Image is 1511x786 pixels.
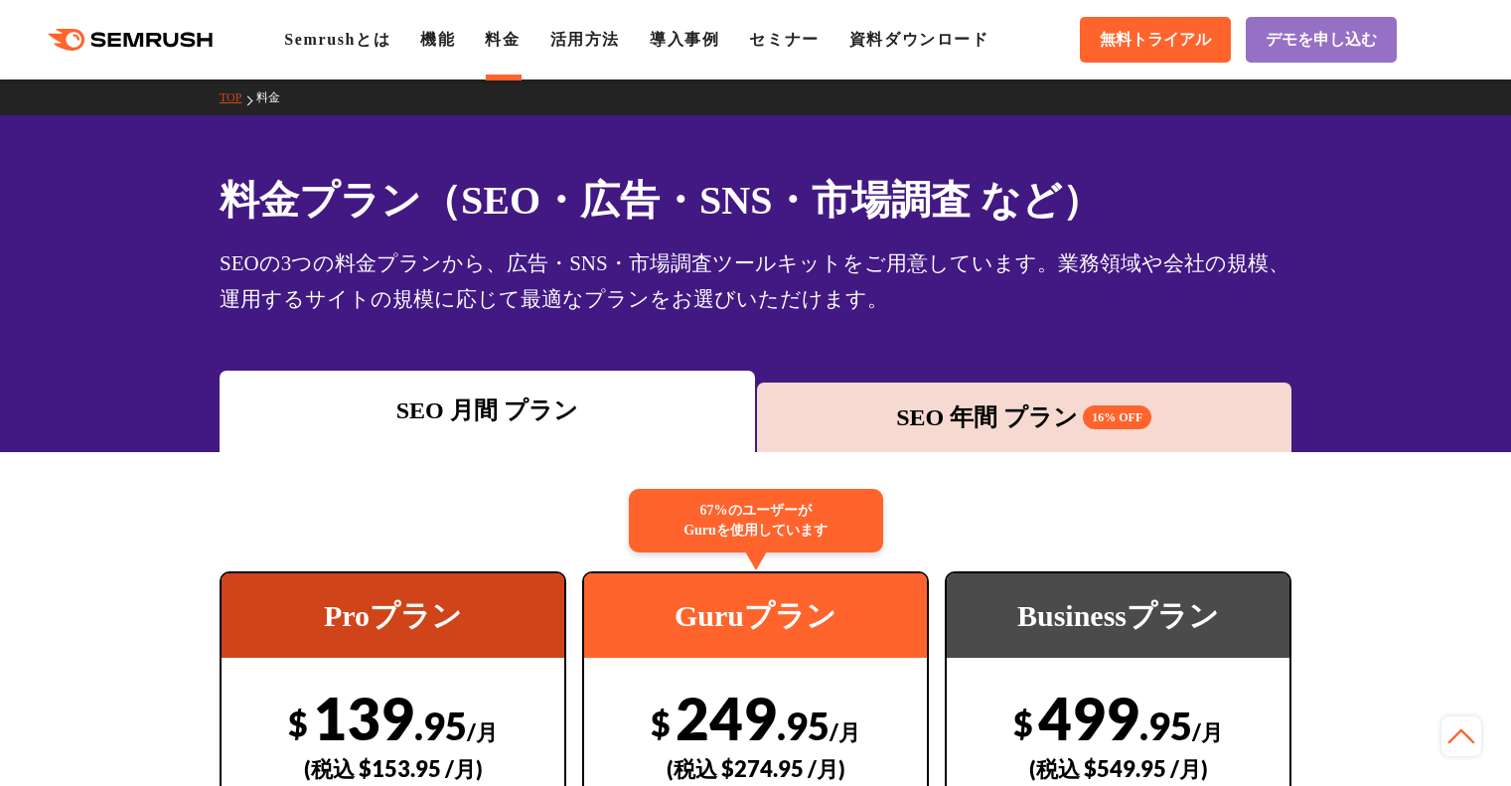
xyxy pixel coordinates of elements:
[1246,17,1397,63] a: デモを申し込む
[777,703,830,748] span: .95
[947,573,1289,658] div: Businessプラン
[256,90,295,104] a: 料金
[767,399,1283,435] div: SEO 年間 プラン
[485,31,520,48] a: 料金
[1013,703,1033,743] span: $
[1192,718,1223,745] span: /月
[229,393,745,428] div: SEO 月間 プラン
[849,31,989,48] a: 資料ダウンロード
[550,31,620,48] a: 活用方法
[1083,405,1151,429] span: 16% OFF
[1139,703,1192,748] span: .95
[288,703,308,743] span: $
[220,171,1291,230] h1: 料金プラン（SEO・広告・SNS・市場調査 など）
[651,703,671,743] span: $
[220,245,1291,317] div: SEOの3つの料金プランから、広告・SNS・市場調査ツールキットをご用意しています。業務領域や会社の規模、運用するサイトの規模に応じて最適なプランをお選びいただけます。
[830,718,860,745] span: /月
[1266,30,1377,51] span: デモを申し込む
[467,718,498,745] span: /月
[650,31,719,48] a: 導入事例
[1080,17,1231,63] a: 無料トライアル
[220,90,256,104] a: TOP
[420,31,455,48] a: 機能
[284,31,390,48] a: Semrushとは
[584,573,927,658] div: Guruプラン
[222,573,564,658] div: Proプラン
[1100,30,1211,51] span: 無料トライアル
[414,703,467,748] span: .95
[749,31,819,48] a: セミナー
[629,489,883,552] div: 67%のユーザーが Guruを使用しています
